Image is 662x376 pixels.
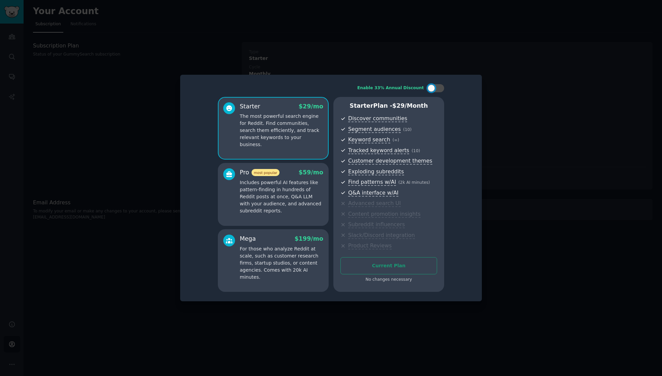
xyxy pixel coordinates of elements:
[357,85,424,91] div: Enable 33% Annual Discount
[348,126,401,133] span: Segment audiences
[398,180,430,185] span: ( 2k AI minutes )
[348,115,407,122] span: Discover communities
[348,179,396,186] span: Find patterns w/AI
[348,168,404,175] span: Exploding subreddits
[299,169,323,176] span: $ 59 /mo
[348,211,421,218] span: Content promotion insights
[348,158,432,165] span: Customer development themes
[240,168,279,177] div: Pro
[240,235,256,243] div: Mega
[348,232,415,239] span: Slack/Discord integration
[403,127,411,132] span: ( 10 )
[240,102,260,111] div: Starter
[240,245,323,281] p: For those who analyze Reddit at scale, such as customer research firms, startup studios, or conte...
[348,136,390,143] span: Keyword search
[340,102,437,110] p: Starter Plan -
[348,200,401,207] span: Advanced search UI
[240,113,323,148] p: The most powerful search engine for Reddit. Find communities, search them efficiently, and track ...
[252,169,280,176] span: most popular
[348,221,405,228] span: Subreddit influencers
[299,103,323,110] span: $ 29 /mo
[240,179,323,214] p: Includes powerful AI features like pattern-finding in hundreds of Reddit posts at once, Q&A LLM w...
[295,235,323,242] span: $ 199 /mo
[340,277,437,283] div: No changes necessary
[348,190,398,197] span: Q&A interface w/AI
[348,147,409,154] span: Tracked keyword alerts
[411,148,420,153] span: ( 10 )
[392,102,428,109] span: $ 29 /month
[348,242,392,249] span: Product Reviews
[393,138,399,142] span: ( ∞ )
